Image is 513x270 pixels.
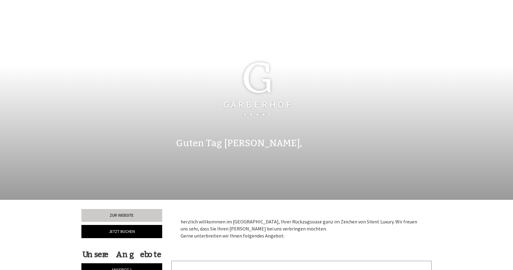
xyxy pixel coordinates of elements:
[181,218,423,239] p: herzlich willkommen im [GEOGRAPHIC_DATA], Ihrer Rückzugsoase ganz im Zeichen von Silent Luxury. W...
[81,209,162,222] a: Zur Website
[81,249,162,260] div: Unsere Angebote
[176,138,302,148] h1: Guten Tag [PERSON_NAME],
[81,225,162,238] a: Jetzt buchen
